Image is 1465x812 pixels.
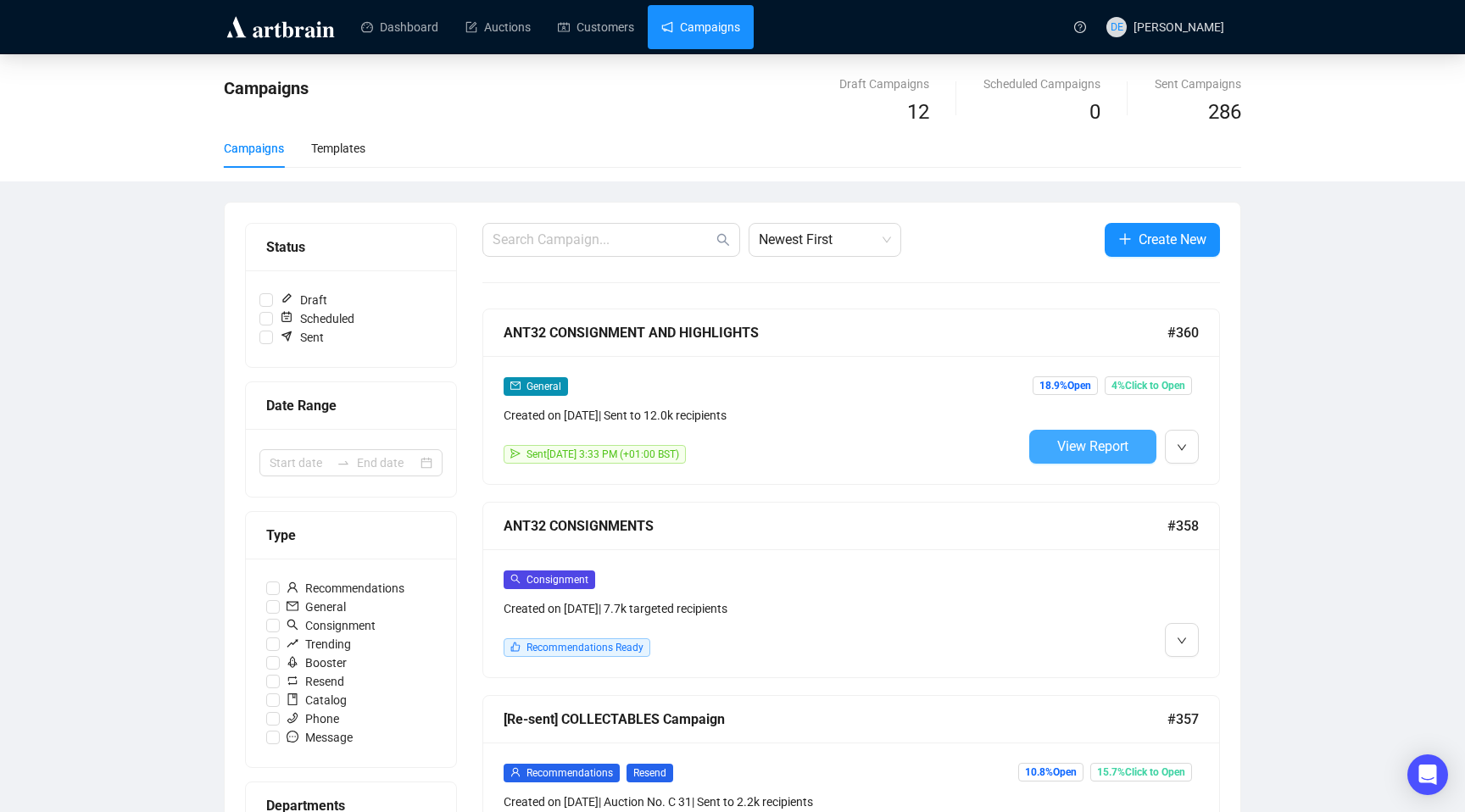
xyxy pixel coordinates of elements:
[482,502,1220,678] a: ANT32 CONSIGNMENTS#358searchConsignmentCreated on [DATE]| 7.7k targeted recipientslikeRecommendat...
[1177,636,1187,646] span: down
[1057,438,1128,454] span: View Report
[287,637,298,649] span: rise
[287,731,298,742] span: message
[627,764,673,782] span: Resend
[716,233,730,247] span: search
[510,642,521,652] span: like
[1407,754,1448,795] div: Open Intercom Messenger
[504,599,1022,618] div: Created on [DATE] | 7.7k targeted recipients
[1074,21,1086,33] span: question-circle
[273,291,334,309] span: Draft
[337,456,350,470] span: to
[287,693,298,705] span: book
[526,448,679,460] span: Sent [DATE] 3:33 PM (+01:00 BST)
[907,100,929,124] span: 12
[526,381,561,392] span: General
[1139,229,1206,250] span: Create New
[280,598,353,616] span: General
[1105,376,1192,395] span: 4% Click to Open
[224,14,337,41] img: logo
[1208,100,1241,124] span: 286
[1155,75,1241,93] div: Sent Campaigns
[280,653,354,672] span: Booster
[526,767,613,779] span: Recommendations
[357,453,417,472] input: End date
[287,656,298,668] span: rocket
[280,635,358,653] span: Trending
[270,453,330,472] input: Start date
[1105,223,1220,257] button: Create New
[280,728,359,747] span: Message
[280,672,351,691] span: Resend
[273,309,361,328] span: Scheduled
[839,75,929,93] div: Draft Campaigns
[510,574,521,584] span: search
[1167,322,1199,343] span: #360
[287,581,298,593] span: user
[1029,430,1156,464] button: View Report
[311,139,365,158] div: Templates
[280,616,382,635] span: Consignment
[224,139,284,158] div: Campaigns
[1089,100,1100,124] span: 0
[510,381,521,391] span: mail
[1167,709,1199,730] span: #357
[1134,20,1224,34] span: [PERSON_NAME]
[287,600,298,612] span: mail
[1090,763,1192,781] span: 15.7% Click to Open
[504,793,1022,811] div: Created on [DATE] | Auction No. C 31 | Sent to 2.2k recipients
[287,619,298,631] span: search
[983,75,1100,93] div: Scheduled Campaigns
[661,5,740,49] a: Campaigns
[504,322,1167,343] div: ANT32 CONSIGNMENT AND HIGHLIGHTS
[1018,763,1083,781] span: 10.8% Open
[273,328,331,347] span: Sent
[504,406,1022,425] div: Created on [DATE] | Sent to 12.0k recipients
[482,309,1220,485] a: ANT32 CONSIGNMENT AND HIGHLIGHTS#360mailGeneralCreated on [DATE]| Sent to 12.0k recipientssendSen...
[266,395,436,416] div: Date Range
[504,515,1167,537] div: ANT32 CONSIGNMENTS
[493,230,713,250] input: Search Campaign...
[266,525,436,546] div: Type
[510,767,521,777] span: user
[280,709,346,728] span: Phone
[510,448,521,459] span: send
[266,236,436,258] div: Status
[504,709,1167,730] div: [Re-sent] COLLECTABLES Campaign
[465,5,531,49] a: Auctions
[280,579,411,598] span: Recommendations
[1177,442,1187,453] span: down
[759,224,891,256] span: Newest First
[224,78,309,98] span: Campaigns
[1118,232,1132,246] span: plus
[280,691,354,709] span: Catalog
[287,675,298,687] span: retweet
[526,642,643,653] span: Recommendations Ready
[337,456,350,470] span: swap-right
[1110,19,1122,36] span: DE
[1033,376,1098,395] span: 18.9% Open
[1167,515,1199,537] span: #358
[287,712,298,724] span: phone
[558,5,634,49] a: Customers
[526,574,588,586] span: Consignment
[361,5,438,49] a: Dashboard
